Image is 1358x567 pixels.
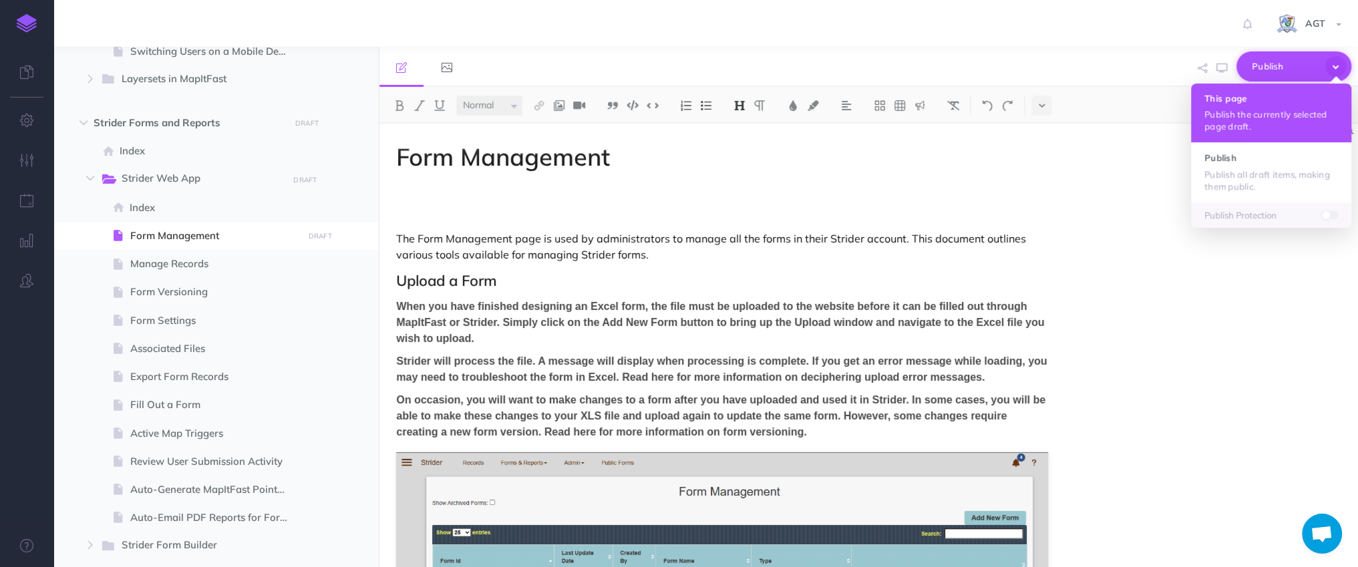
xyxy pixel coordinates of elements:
[120,143,299,159] span: Index
[289,172,322,188] button: DRAFT
[122,537,279,554] span: Strider Form Builder
[1204,153,1338,162] h4: Publish
[533,100,545,111] img: Link button
[130,397,299,413] span: Fill Out a Form
[309,232,332,240] small: DRAFT
[396,144,1047,170] h1: Form Management
[1275,13,1299,36] img: iCxL6hB4gPtK36lnwjqkK90dLekSAv8p9JC67nPZ.png
[1236,51,1351,81] button: Publish
[130,425,299,441] span: Active Map Triggers
[1001,100,1013,111] img: Redo
[700,100,712,111] img: Unordered list button
[787,100,799,111] img: Text color button
[647,100,659,110] img: Inline code button
[1299,17,1332,29] span: AGT
[981,100,993,111] img: Undo
[130,369,299,385] span: Export Form Records
[303,228,337,244] button: DRAFT
[627,100,639,110] img: Code block button
[17,14,37,33] img: logo-mark.svg
[894,100,906,111] img: Create table button
[130,256,299,272] span: Manage Records
[130,341,299,357] span: Associated Files
[130,228,299,244] span: Form Management
[393,100,405,111] img: Bold button
[733,100,745,111] img: Headings dropdown button
[434,100,446,111] img: Underline button
[680,100,692,111] img: Ordered list button
[130,313,299,329] span: Form Settings
[130,200,299,216] span: Index
[130,482,299,498] span: Auto-Generate MapItFast Points from a Form
[607,100,619,111] img: Blockquote button
[807,100,819,111] img: Text background color button
[293,176,317,184] small: DRAFT
[295,119,319,128] small: DRAFT
[130,510,299,526] span: Auto-Email PDF Reports for Form Submissions
[753,100,766,111] img: Paragraph button
[413,100,426,111] img: Italic button
[1204,168,1338,192] p: Publish all draft items, making them public.
[914,100,926,111] img: Callout dropdown menu button
[130,453,299,469] span: Review User Submission Activity
[122,170,279,188] span: Strider Web App
[1204,209,1338,221] p: Publish Protection
[396,230,1047,262] p: The Form Management page is used by administrators to manage all the forms in their Strider accou...
[1252,56,1319,77] span: Publish
[291,116,324,131] button: DRAFT
[396,272,1047,289] h2: Upload a Form
[130,43,299,59] span: Switching Users on a Mobile Device
[573,100,585,111] img: Add video button
[1204,93,1338,103] h4: This page
[1204,108,1338,132] p: Publish the currently selected page draft.
[947,100,959,111] img: Clear styles button
[396,394,1045,437] span: On occasion, you will want to make changes to a form after you have uploaded and used it in Strid...
[840,100,852,111] img: Alignment dropdown menu button
[130,284,299,300] span: Form Versioning
[396,355,1047,383] span: Strider will process the file. A message will display when processing is complete. If you get an ...
[122,71,279,88] span: Layersets in MapItFast
[553,100,565,111] img: Add image button
[1302,514,1342,554] a: Open chat
[1191,142,1351,202] button: Publish Publish all draft items, making them public.
[396,301,1044,344] span: When you have finished designing an Excel form, the file must be uploaded to the website before i...
[94,115,282,131] span: Strider Forms and Reports
[1191,83,1351,142] button: This page Publish the currently selected page draft.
